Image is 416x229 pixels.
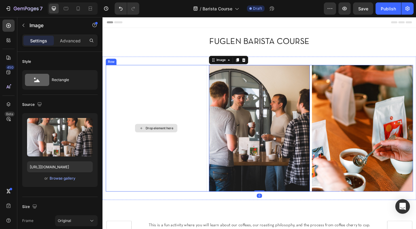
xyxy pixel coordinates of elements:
[353,2,373,15] button: Save
[50,176,75,181] div: Browse gallery
[131,47,144,53] div: Image
[55,215,98,226] button: Original
[203,5,232,12] span: Barista Course
[6,65,15,70] div: 450
[244,56,361,203] img: gempages_490888588385321826-79b9dbff-9cc2-4d70-ac24-cf7f4a7bbbb7.jpg
[58,218,71,224] span: Original
[358,6,368,11] span: Save
[179,206,185,210] div: 0
[200,5,201,12] span: /
[30,38,47,44] p: Settings
[22,203,38,211] div: Size
[29,22,81,29] p: Image
[22,218,33,224] label: Frame
[44,175,48,182] span: or
[22,59,31,64] div: Style
[124,56,241,203] img: gempages_490888588385321826-725e3862-9e37-4dbc-b07e-1166a652f14d.jpg
[52,73,89,87] div: Rectangle
[27,118,93,156] img: preview-image
[49,175,76,181] button: Browse gallery
[102,17,416,229] iframe: Design area
[5,49,15,55] div: Row
[5,112,15,116] div: Beta
[381,5,396,12] div: Publish
[376,2,401,15] button: Publish
[60,38,81,44] p: Advanced
[115,2,139,15] div: Undo/Redo
[40,5,43,12] p: 7
[27,161,93,172] input: https://example.com/image.jpg
[22,101,43,109] div: Source
[253,6,262,11] span: Draft
[395,199,410,214] div: Open Intercom Messenger
[2,2,45,15] button: 7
